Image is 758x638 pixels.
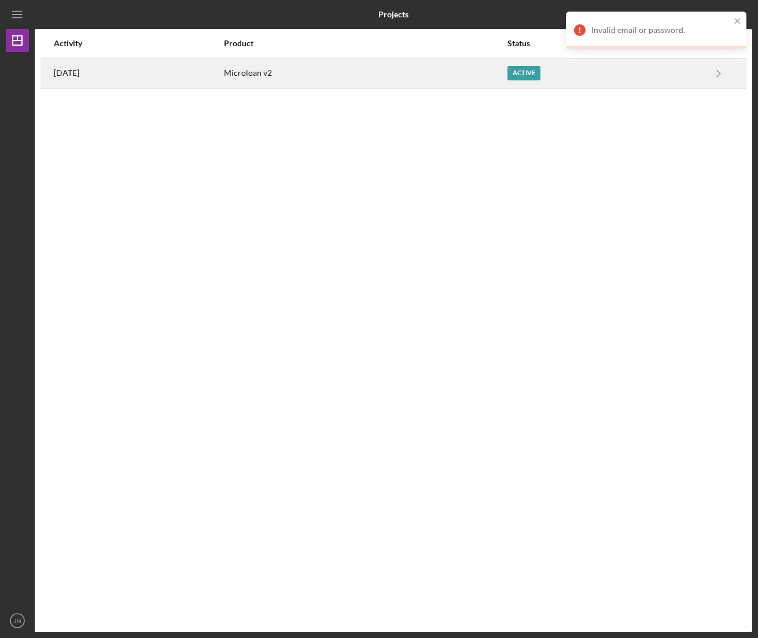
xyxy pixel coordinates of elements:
div: Microloan v2 [224,59,506,88]
b: Projects [378,10,409,19]
div: Product [224,39,506,48]
button: close [734,16,742,27]
div: Invalid email or password. [591,25,730,35]
text: JM [14,618,21,624]
div: Status [507,39,703,48]
div: Activity [54,39,223,48]
button: JM [6,609,29,632]
time: 2025-08-29 16:01 [54,68,79,78]
div: Active [507,66,540,80]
